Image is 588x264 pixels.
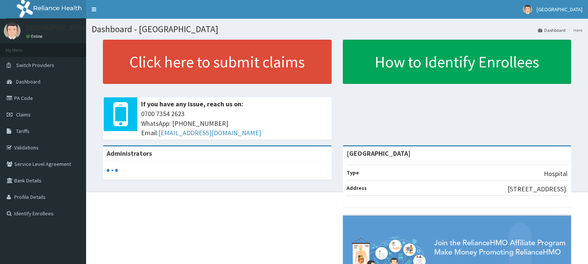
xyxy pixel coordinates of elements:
[544,169,567,179] p: Hospital
[347,149,411,158] strong: [GEOGRAPHIC_DATA]
[347,185,367,191] b: Address
[538,27,566,33] a: Dashboard
[4,22,21,39] img: User Image
[141,100,243,108] b: If you have any issue, reach us on:
[26,34,44,39] a: Online
[16,128,30,134] span: Tariffs
[107,165,118,176] svg: audio-loading
[16,78,40,85] span: Dashboard
[158,128,261,137] a: [EMAIL_ADDRESS][DOMAIN_NAME]
[343,40,572,84] a: How to Identify Enrollees
[16,62,54,69] span: Switch Providers
[103,40,332,84] a: Click here to submit claims
[347,169,359,176] b: Type
[508,184,567,194] p: [STREET_ADDRESS].
[141,109,328,138] span: 0700 7354 2623 WhatsApp: [PHONE_NUMBER] Email:
[566,27,582,33] li: Here
[26,24,88,31] p: [GEOGRAPHIC_DATA]
[107,149,152,158] b: Administrators
[92,24,582,34] h1: Dashboard - [GEOGRAPHIC_DATA]
[537,6,582,13] span: [GEOGRAPHIC_DATA]
[16,111,31,118] span: Claims
[523,5,532,14] img: User Image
